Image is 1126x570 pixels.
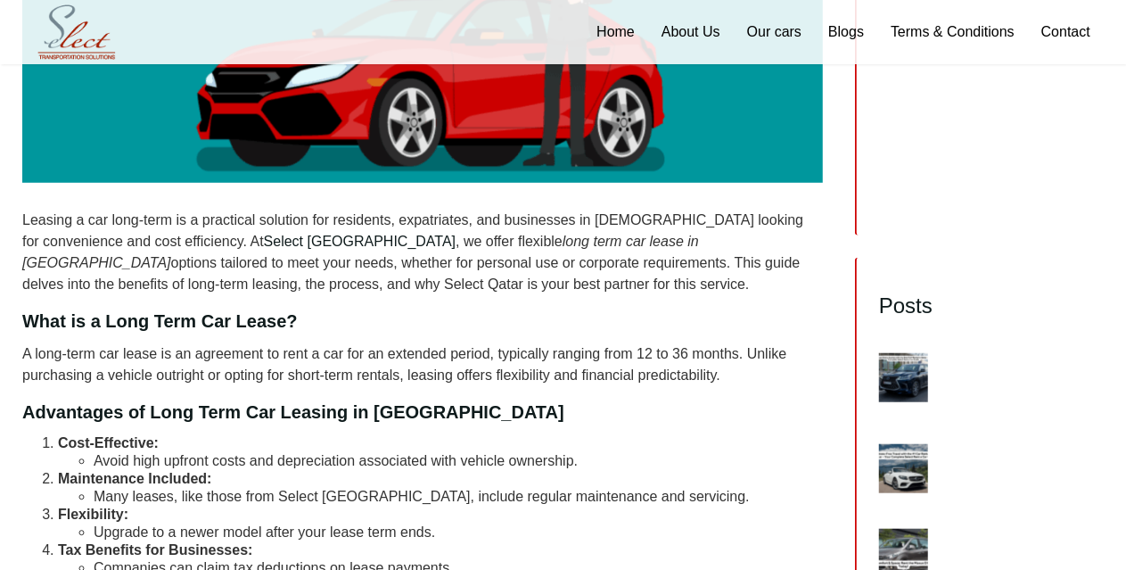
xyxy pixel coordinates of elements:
strong: Cost-Effective: [58,435,159,450]
img: Unlock Stress-Free Travel with the #1 Car Rental Service in Qatar – Your Complete Select Rent a C... [879,444,928,493]
a: Ultimate Stress‑Free Guide: Car Rental [GEOGRAPHIC_DATA] with Select Rent a Car [879,112,1074,152]
strong: Flexibility: [58,507,128,522]
strong: Tax Benefits for Businesses: [58,542,252,558]
a: Unlock Comfort & Space: Rent the Maxus G10 in [GEOGRAPHIC_DATA] [DATE]! [879,68,1070,107]
li: Avoid high upfront costs and depreciation associated with vehicle ownership. [94,452,823,470]
a: Conquer Every Journey with the Best SUV Rental in [GEOGRAPHIC_DATA] – Your Complete Select Rent a... [941,339,1073,416]
a: Select [GEOGRAPHIC_DATA] [264,234,456,249]
h3: Posts [879,293,1081,319]
p: Leasing a car long-term is a practical solution for residents, expatriates, and businesses in [DE... [22,210,823,295]
em: long term car lease in [GEOGRAPHIC_DATA] [22,234,699,270]
strong: What is a Long Term Car Lease? [22,311,298,331]
li: Upgrade to a newer model after your lease term ends. [94,524,823,541]
a: Rent a Car Qatar with Driver – 2025 Ultimate Guide for Hassle‑Free Travel [879,157,1078,196]
img: Conquer Every Journey with the Best SUV Rental in Qatar – Your Complete Select Rent a Car Guide [879,353,928,402]
li: Many leases, like those from Select [GEOGRAPHIC_DATA], include regular maintenance and servicing. [94,488,823,506]
strong: Maintenance Included: [58,471,211,486]
a: Unlock Stress-Free Travel with the #1 Car Rental Service in [GEOGRAPHIC_DATA] – Your Complete Sel... [941,430,1072,507]
strong: Advantages of Long Term Car Leasing in [GEOGRAPHIC_DATA] [22,402,564,422]
p: A long-term car lease is an agreement to rent a car for an extended period, typically ranging fro... [22,343,823,386]
img: Select Rent a Car [27,2,127,63]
